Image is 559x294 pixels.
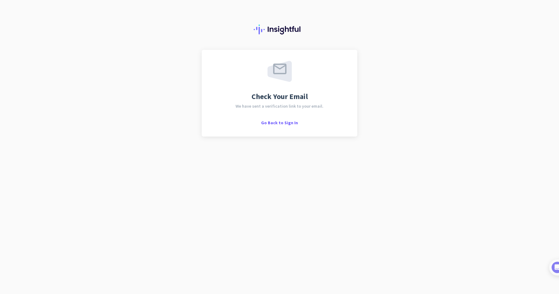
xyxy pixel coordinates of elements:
span: We have sent a verification link to your email. [236,104,323,108]
img: Insightful [254,25,305,34]
span: Check Your Email [252,93,308,100]
img: email-sent [268,61,292,82]
span: Go Back to Sign In [261,120,298,125]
